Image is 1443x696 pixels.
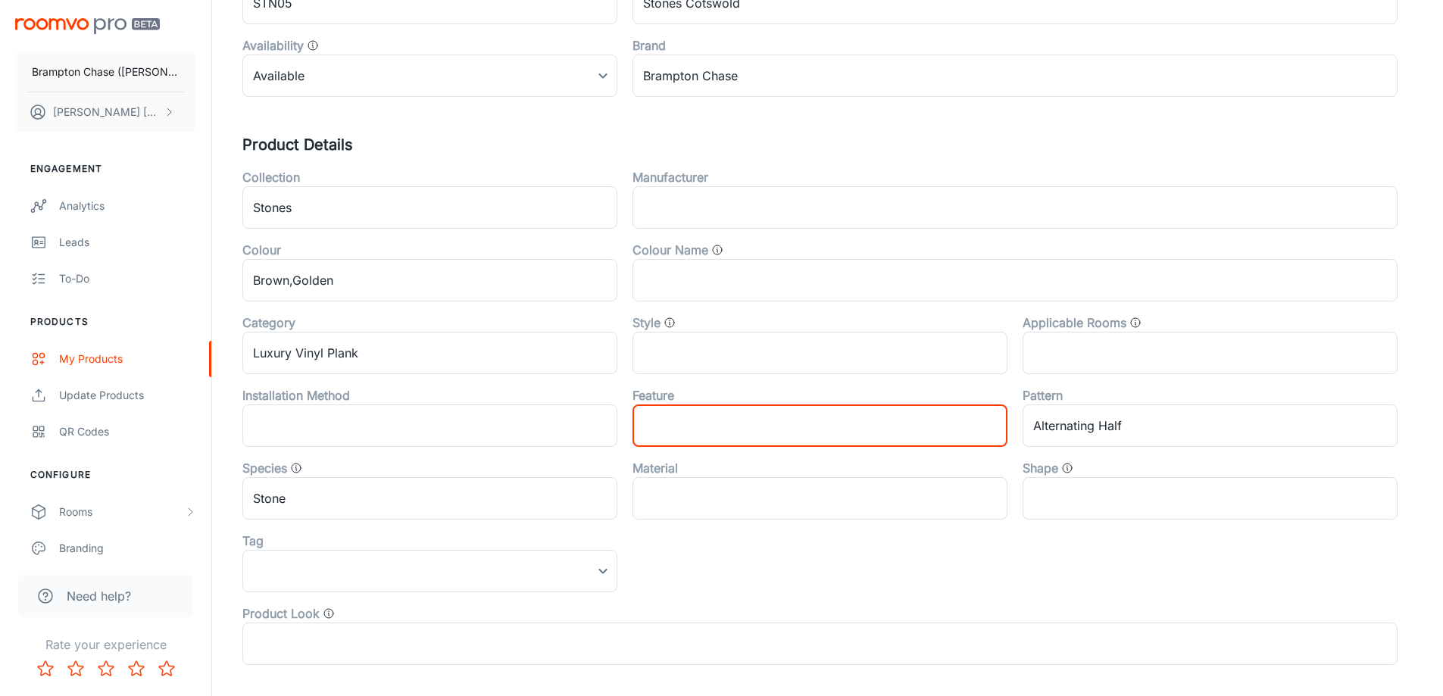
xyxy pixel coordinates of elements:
[12,635,199,654] p: Rate your experience
[1023,314,1126,332] label: Applicable Rooms
[32,64,180,80] p: Brampton Chase ([PERSON_NAME] LTD)
[121,654,151,684] button: Rate 4 star
[242,241,281,259] label: Colour
[632,241,708,259] label: Colour Name
[59,387,196,404] div: Update Products
[30,654,61,684] button: Rate 1 star
[290,462,302,474] svg: Product species, such as "Oak"
[632,36,666,55] label: Brand
[1023,386,1063,404] label: Pattern
[632,386,674,404] label: Feature
[59,540,196,557] div: Branding
[53,104,160,120] p: [PERSON_NAME] [PERSON_NAME]
[242,55,617,97] div: Available
[242,314,295,332] label: Category
[242,36,304,55] label: Availability
[242,133,1413,156] h5: Product Details
[59,198,196,214] div: Analytics
[632,168,708,186] label: Manufacturer
[151,654,182,684] button: Rate 5 star
[242,604,320,623] label: Product Look
[242,532,264,550] label: Tag
[59,234,196,251] div: Leads
[1023,459,1058,477] label: Shape
[61,654,91,684] button: Rate 2 star
[59,504,184,520] div: Rooms
[242,386,350,404] label: Installation Method
[323,607,335,620] svg: Overall product aesthetic, such as Wood Look, Stone Look
[307,39,319,51] svg: Value that determines whether the product is available, discontinued, or out of stock
[91,654,121,684] button: Rate 3 star
[59,270,196,287] div: To-do
[632,459,678,477] label: Material
[632,314,661,332] label: Style
[59,423,196,440] div: QR Codes
[59,351,196,367] div: My Products
[711,244,723,256] svg: General colour categories. i.e Cloud, Eclipse, Gallery Opening
[1061,462,1073,474] svg: Shape of the product, such as "Rectangle", "Runner"
[242,168,300,186] label: Collection
[67,587,131,605] span: Need help?
[1129,317,1142,329] svg: The type of rooms this product can be applied to
[15,18,160,34] img: Roomvo PRO Beta
[15,52,196,92] button: Brampton Chase ([PERSON_NAME] LTD)
[15,92,196,132] button: [PERSON_NAME] [PERSON_NAME]
[242,459,287,477] label: Species
[664,317,676,329] svg: Product style, such as "Traditional" or "Minimalist"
